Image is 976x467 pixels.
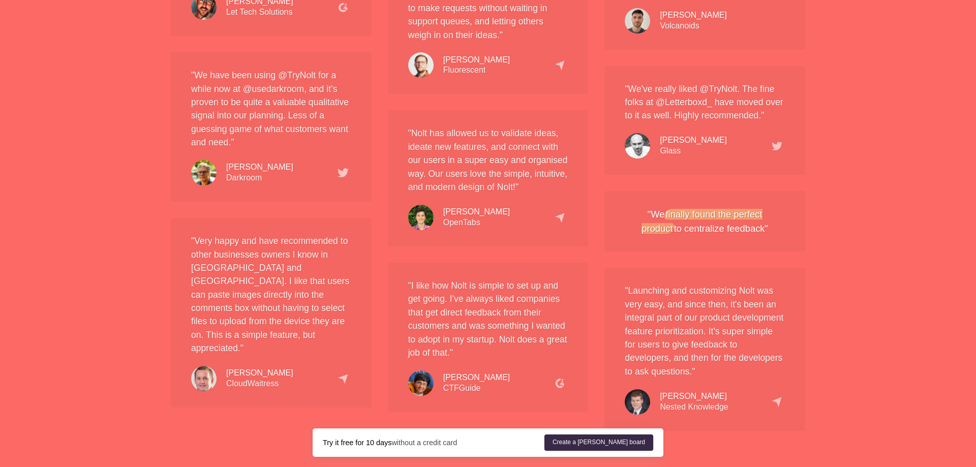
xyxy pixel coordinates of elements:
div: [PERSON_NAME] [443,372,510,383]
a: Create a [PERSON_NAME] board [544,434,653,451]
img: capterra.78f6e3bf33.png [555,60,565,71]
p: "We've really liked @TryNolt. The fine folks at @Letterboxd_ have moved over to it as well. Highl... [625,82,785,122]
div: [PERSON_NAME] [660,135,727,146]
img: capterra.78f6e3bf33.png [555,212,565,223]
p: "Very happy and have recommended to other businesses owners I know in [GEOGRAPHIC_DATA] and [GEOG... [191,234,351,355]
img: testimonial-tweet.366304717c.png [338,168,348,177]
img: testimonial-tweet.366304717c.png [772,142,782,151]
img: g2.cb6f757962.png [555,378,565,388]
p: "Launching and customizing Nolt was very easy, and since then, it's been an integral part of our ... [625,284,785,378]
img: testimonial-pranav.6c855e311b.jpg [408,370,434,396]
img: testimonial-christopher.57c50d1362.jpg [191,366,217,391]
strong: Try it free for 10 days [323,439,391,447]
p: "I like how Nolt is simple to set up and get going. I've always liked companies that get direct f... [408,279,568,359]
img: capterra.78f6e3bf33.png [338,373,348,384]
img: testimonial-kevin.7f980a5c3c.jpg [625,389,650,415]
div: [PERSON_NAME] [443,207,510,217]
img: testimonial-tomwatson.c8c24550f9.jpg [625,133,650,159]
div: Volcanoids [660,10,727,32]
p: "We have been using @TryNolt for a while now at @usedarkroom, and it’s proven to be quite a valua... [191,69,351,149]
img: testimonial-jasper.06455394a6.jpg [191,160,217,185]
img: testimonial-umberto.2540ef7933.jpg [408,205,434,230]
div: [PERSON_NAME] [660,391,728,402]
div: [PERSON_NAME] [226,368,293,379]
img: testimonial-kelsey.ce8218c6df.jpg [408,52,434,78]
div: [PERSON_NAME] [660,10,727,21]
div: CTFGuide [443,372,510,394]
em: finally found the perfect product [642,209,762,234]
div: without a credit card [323,438,544,448]
img: capterra.78f6e3bf33.png [772,396,782,407]
div: [PERSON_NAME] [226,162,293,173]
div: Glass [660,135,727,157]
div: CloudWaitress [226,368,293,389]
div: Fluorescent [443,55,510,76]
div: [PERSON_NAME] [443,55,510,66]
div: OpenTabs [443,207,510,228]
div: Darkroom [226,162,293,183]
div: "We to centralize feedback" [625,207,785,235]
p: "Nolt has allowed us to validate ideas, ideate new features, and connect with our users in a supe... [408,127,568,194]
img: g2.cb6f757962.png [338,2,348,13]
div: Nested Knowledge [660,391,728,413]
img: testimonial-richard.64b827b4bb.jpg [625,8,650,34]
